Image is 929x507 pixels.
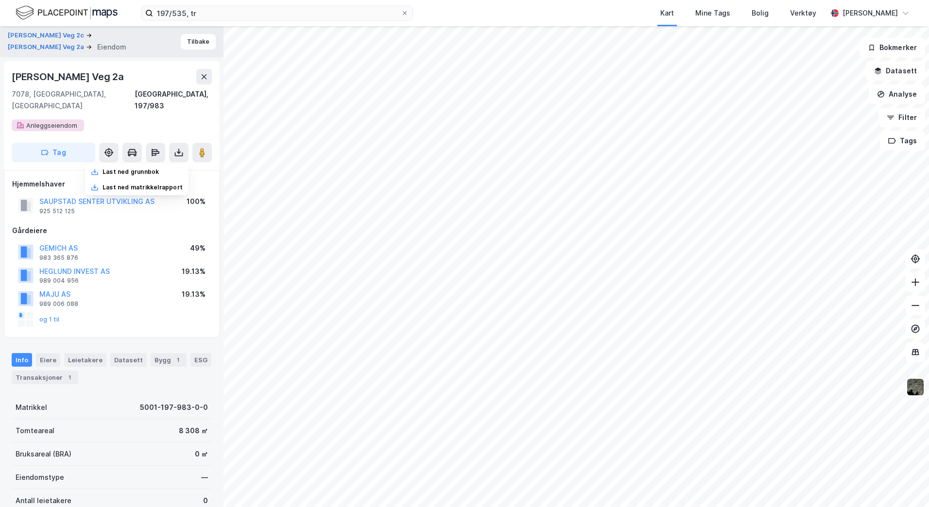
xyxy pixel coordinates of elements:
[36,353,60,367] div: Eiere
[203,495,208,507] div: 0
[64,353,106,367] div: Leietakere
[880,460,929,507] div: Kontrollprogram for chat
[12,178,211,190] div: Hjemmelshaver
[880,460,929,507] iframe: Chat Widget
[695,7,730,19] div: Mine Tags
[97,41,126,53] div: Eiendom
[16,402,47,413] div: Matrikkel
[880,131,925,151] button: Tags
[110,353,147,367] div: Datasett
[869,84,925,104] button: Analyse
[135,88,212,112] div: [GEOGRAPHIC_DATA], 197/983
[12,69,126,84] div: [PERSON_NAME] Veg 2a
[8,42,86,52] button: [PERSON_NAME] Veg 2a
[201,472,208,483] div: —
[182,266,206,277] div: 19.13%
[866,61,925,81] button: Datasett
[16,448,71,460] div: Bruksareal (BRA)
[16,4,118,21] img: logo.f888ab2527a4732fd821a326f86c7f29.svg
[103,168,159,176] div: Last ned grunnbok
[16,495,71,507] div: Antall leietakere
[39,277,79,285] div: 989 004 956
[12,225,211,237] div: Gårdeiere
[179,425,208,437] div: 8 308 ㎡
[182,288,206,300] div: 19.13%
[860,38,925,57] button: Bokmerker
[190,353,211,367] div: ESG
[16,472,64,483] div: Eiendomstype
[190,242,206,254] div: 49%
[39,207,75,215] div: 925 512 125
[12,88,135,112] div: 7078, [GEOGRAPHIC_DATA], [GEOGRAPHIC_DATA]
[181,34,216,50] button: Tilbake
[153,6,401,20] input: Søk på adresse, matrikkel, gårdeiere, leietakere eller personer
[843,7,898,19] div: [PERSON_NAME]
[103,184,183,191] div: Last ned matrikkelrapport
[187,196,206,207] div: 100%
[12,353,32,367] div: Info
[151,353,187,367] div: Bygg
[195,448,208,460] div: 0 ㎡
[12,371,78,384] div: Transaksjoner
[878,108,925,127] button: Filter
[39,300,78,308] div: 989 006 088
[660,7,674,19] div: Kart
[65,372,74,382] div: 1
[906,378,925,396] img: 9k=
[12,143,95,162] button: Tag
[39,254,78,262] div: 983 365 876
[8,31,86,40] button: [PERSON_NAME] Veg 2c
[16,425,54,437] div: Tomteareal
[752,7,769,19] div: Bolig
[140,402,208,413] div: 5001-197-983-0-0
[790,7,816,19] div: Verktøy
[173,355,183,365] div: 1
